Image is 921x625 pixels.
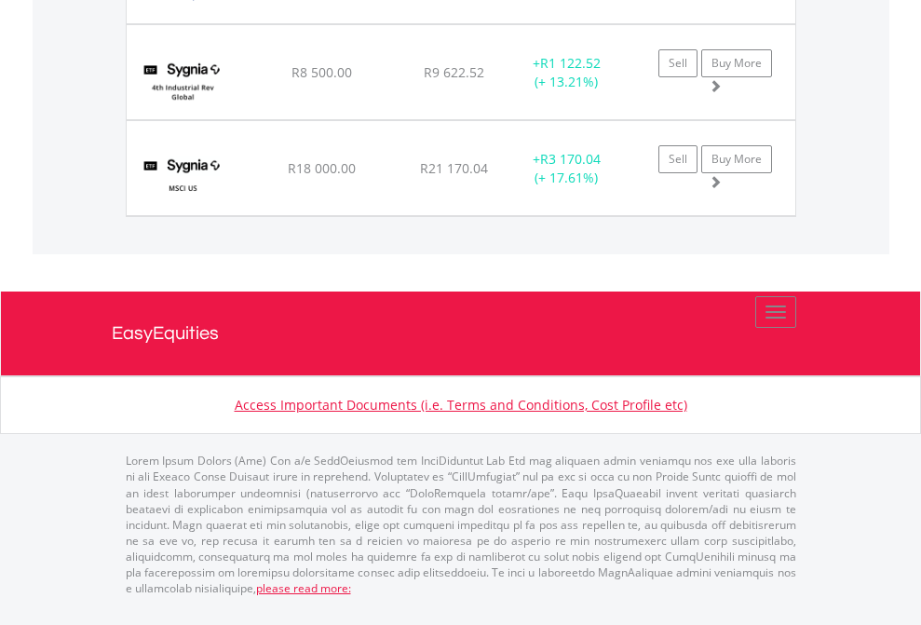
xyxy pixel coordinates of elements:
[508,150,625,187] div: + (+ 17.61%)
[424,63,484,81] span: R9 622.52
[508,54,625,91] div: + (+ 13.21%)
[112,292,810,375] a: EasyEquities
[136,48,230,115] img: TFSA.SYG4IR.png
[540,54,601,72] span: R1 122.52
[420,159,488,177] span: R21 170.04
[136,144,230,211] img: TFSA.SYGUS.png
[658,49,698,77] a: Sell
[256,580,351,596] a: please read more:
[291,63,352,81] span: R8 500.00
[658,145,698,173] a: Sell
[288,159,356,177] span: R18 000.00
[701,49,772,77] a: Buy More
[235,396,687,414] a: Access Important Documents (i.e. Terms and Conditions, Cost Profile etc)
[701,145,772,173] a: Buy More
[540,150,601,168] span: R3 170.04
[126,453,796,596] p: Lorem Ipsum Dolors (Ame) Con a/e SeddOeiusmod tem InciDiduntut Lab Etd mag aliquaen admin veniamq...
